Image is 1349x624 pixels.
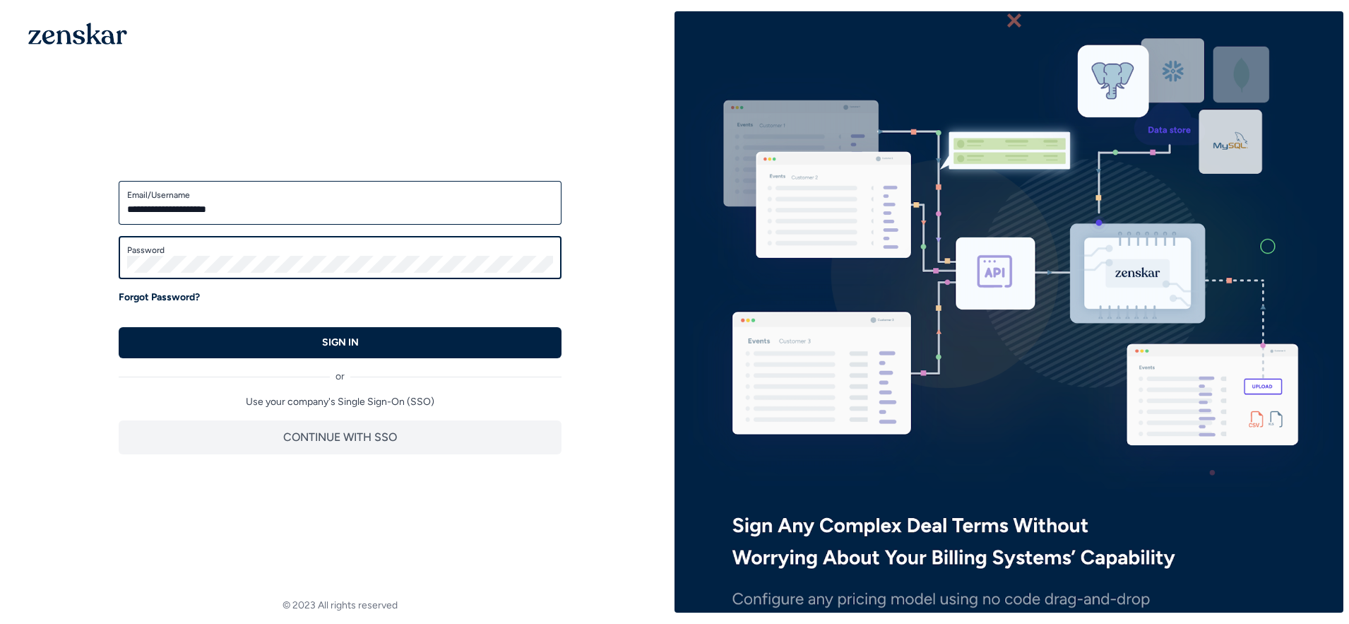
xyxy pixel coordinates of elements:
p: Use your company's Single Sign-On (SSO) [119,395,561,409]
label: Email/Username [127,189,553,201]
label: Password [127,245,553,256]
img: 1OGAJ2xQqyY4LXKgY66KYq0eOWRCkrZdAb3gUhuVAqdWPZE9SRJmCz+oDMSn4zDLXe31Ii730ItAGKgCKgCCgCikA4Av8PJUP... [28,23,127,45]
button: SIGN IN [119,327,561,358]
div: or [119,358,561,384]
footer: © 2023 All rights reserved [6,599,674,613]
a: Forgot Password? [119,290,200,305]
p: SIGN IN [322,336,359,350]
button: CONTINUE WITH SSO [119,420,561,454]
